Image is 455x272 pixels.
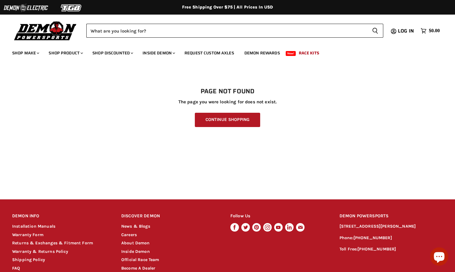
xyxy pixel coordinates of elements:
[12,224,55,229] a: Installation Manuals
[8,44,438,59] ul: Main menu
[230,209,328,223] h2: Follow Us
[395,28,418,34] a: Log in
[86,24,383,38] form: Product
[418,26,443,35] a: $0.00
[88,47,137,59] a: Shop Discounted
[12,249,68,254] a: Warranty & Returns Policy
[240,47,284,59] a: Demon Rewards
[3,2,49,14] img: Demon Electric Logo 2
[44,47,87,59] a: Shop Product
[121,257,159,262] a: Official Race Team
[49,2,94,14] img: TGB Logo 2
[12,99,443,105] p: The page you were looking for does not exist.
[195,113,260,127] a: Continue Shopping
[353,235,392,240] a: [PHONE_NUMBER]
[340,235,443,242] p: Phone:
[340,223,443,230] p: [STREET_ADDRESS][PERSON_NAME]
[12,209,110,223] h2: DEMON INFO
[121,249,150,254] a: Inside Demon
[357,246,396,252] a: [PHONE_NUMBER]
[340,246,443,253] p: Toll Free:
[138,47,179,59] a: Inside Demon
[12,266,20,271] a: FAQ
[121,224,150,229] a: News & Blogs
[340,209,443,223] h2: DEMON POWERSPORTS
[12,257,45,262] a: Shipping Policy
[12,88,443,95] h1: Page not found
[180,47,239,59] a: Request Custom Axles
[12,232,43,237] a: Warranty Form
[121,240,150,246] a: About Demon
[12,240,93,246] a: Returns & Exchanges & Fitment Form
[428,247,450,267] inbox-online-store-chat: Shopify online store chat
[12,20,79,41] img: Demon Powersports
[294,47,324,59] a: Race Kits
[121,209,219,223] h2: DISCOVER DEMON
[286,51,296,56] span: New!
[121,232,137,237] a: Careers
[429,28,440,34] span: $0.00
[367,24,383,38] button: Search
[398,27,414,35] span: Log in
[8,47,43,59] a: Shop Make
[121,266,155,271] a: Become A Dealer
[86,24,367,38] input: Search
